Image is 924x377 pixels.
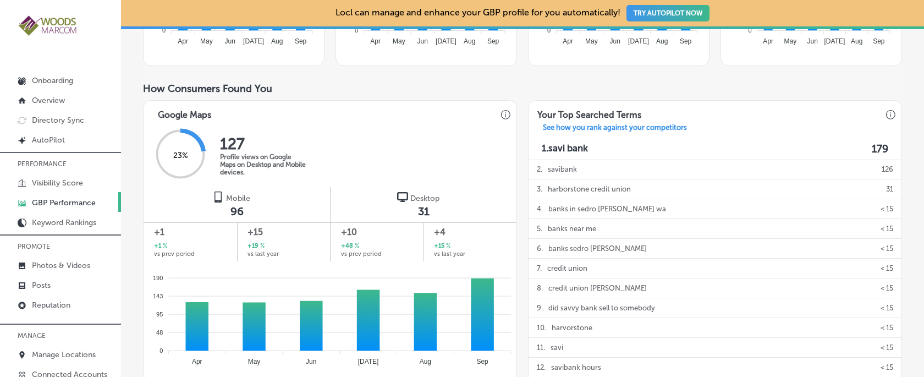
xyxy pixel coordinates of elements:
[420,358,431,365] tspan: Aug
[355,27,358,34] tspan: 0
[306,358,316,365] tspan: Jun
[156,329,163,336] tspan: 48
[881,259,893,278] p: < 15
[295,37,307,45] tspan: Sep
[551,358,601,377] p: savibank hours
[656,37,668,45] tspan: Aug
[271,37,283,45] tspan: Aug
[258,242,265,251] span: %
[537,160,542,179] p: 2 .
[149,101,220,123] h3: Google Maps
[418,205,430,218] span: 31
[882,160,893,179] p: 126
[851,37,862,45] tspan: Aug
[552,318,592,337] p: harvorstone
[159,347,163,354] tspan: 0
[341,251,382,257] span: vs prev period
[248,358,261,365] tspan: May
[563,37,573,45] tspan: Apr
[881,318,893,337] p: < 15
[610,37,620,45] tspan: Jun
[537,298,543,318] p: 9 .
[628,37,649,45] tspan: [DATE]
[32,218,96,227] p: Keyword Rankings
[537,239,543,258] p: 6 .
[32,350,96,359] p: Manage Locations
[225,37,235,45] tspan: Jun
[393,37,405,45] tspan: May
[548,278,647,298] p: credit union [PERSON_NAME]
[537,219,542,238] p: 5 .
[881,199,893,218] p: < 15
[32,198,96,207] p: GBP Performance
[537,199,543,218] p: 4 .
[551,338,563,357] p: savi
[230,205,244,218] span: 96
[542,143,588,155] p: 1. savi bank
[154,251,195,257] span: vs prev period
[881,219,893,238] p: < 15
[397,192,408,203] img: logo
[434,242,450,251] h2: +15
[548,239,647,258] p: banks sedro [PERSON_NAME]
[881,358,893,377] p: < 15
[881,298,893,318] p: < 15
[341,226,414,239] span: +10
[32,261,90,270] p: Photos & Videos
[537,338,545,357] p: 11 .
[32,178,83,188] p: Visibility Score
[358,358,379,365] tspan: [DATE]
[161,242,167,251] span: %
[153,275,163,281] tspan: 190
[784,37,797,45] tspan: May
[220,135,308,153] h2: 127
[153,293,163,299] tspan: 143
[881,239,893,258] p: < 15
[248,226,320,239] span: +15
[548,219,596,238] p: banks near me
[248,242,265,251] h2: +19
[537,278,543,298] p: 8 .
[32,281,51,290] p: Posts
[548,199,666,218] p: banks in sedro [PERSON_NAME] wa
[476,358,488,365] tspan: Sep
[32,300,70,310] p: Reputation
[807,37,818,45] tspan: Jun
[192,358,202,365] tspan: Apr
[881,338,893,357] p: < 15
[213,192,224,203] img: logo
[548,179,631,199] p: harborstone credit union
[881,278,893,298] p: < 15
[434,226,506,239] span: +4
[32,76,73,85] p: Onboarding
[370,37,381,45] tspan: Apr
[749,27,752,34] tspan: 0
[548,298,655,318] p: did savvy bank sell to somebody
[547,27,551,34] tspan: 0
[872,143,888,155] label: 179
[436,37,457,45] tspan: [DATE]
[32,116,84,125] p: Directory Sync
[537,259,542,278] p: 7 .
[487,37,499,45] tspan: Sep
[873,37,885,45] tspan: Sep
[529,101,650,123] h3: Your Top Searched Terms
[444,242,450,251] span: %
[154,242,167,251] h2: +1
[156,311,163,318] tspan: 95
[548,160,577,179] p: savibank
[32,135,65,145] p: AutoPilot
[537,358,546,377] p: 12 .
[154,226,227,239] span: +1
[410,194,439,203] span: Desktop
[434,251,465,257] span: vs last year
[886,179,893,199] p: 31
[32,96,65,105] p: Overview
[537,318,546,337] p: 10 .
[200,37,213,45] tspan: May
[417,37,428,45] tspan: Jun
[162,27,166,34] tspan: 0
[547,259,587,278] p: credit union
[763,37,773,45] tspan: Apr
[178,37,188,45] tspan: Apr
